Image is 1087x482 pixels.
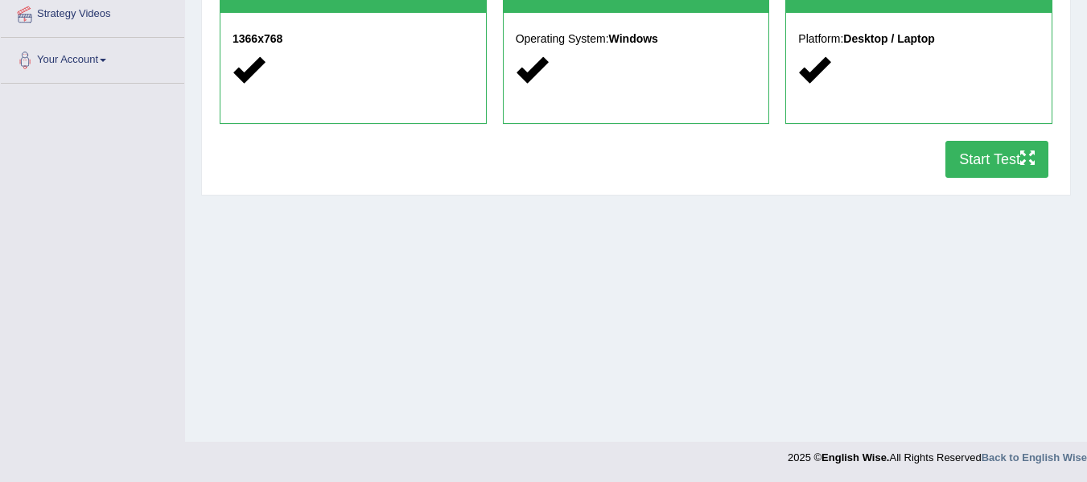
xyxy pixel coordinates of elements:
h5: Platform: [798,33,1040,45]
strong: Windows [609,32,658,45]
button: Start Test [945,141,1048,178]
a: Your Account [1,38,184,78]
h5: Operating System: [516,33,757,45]
a: Back to English Wise [982,451,1087,463]
div: 2025 © All Rights Reserved [788,442,1087,465]
strong: 1366x768 [233,32,282,45]
strong: English Wise. [821,451,889,463]
strong: Desktop / Laptop [843,32,935,45]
